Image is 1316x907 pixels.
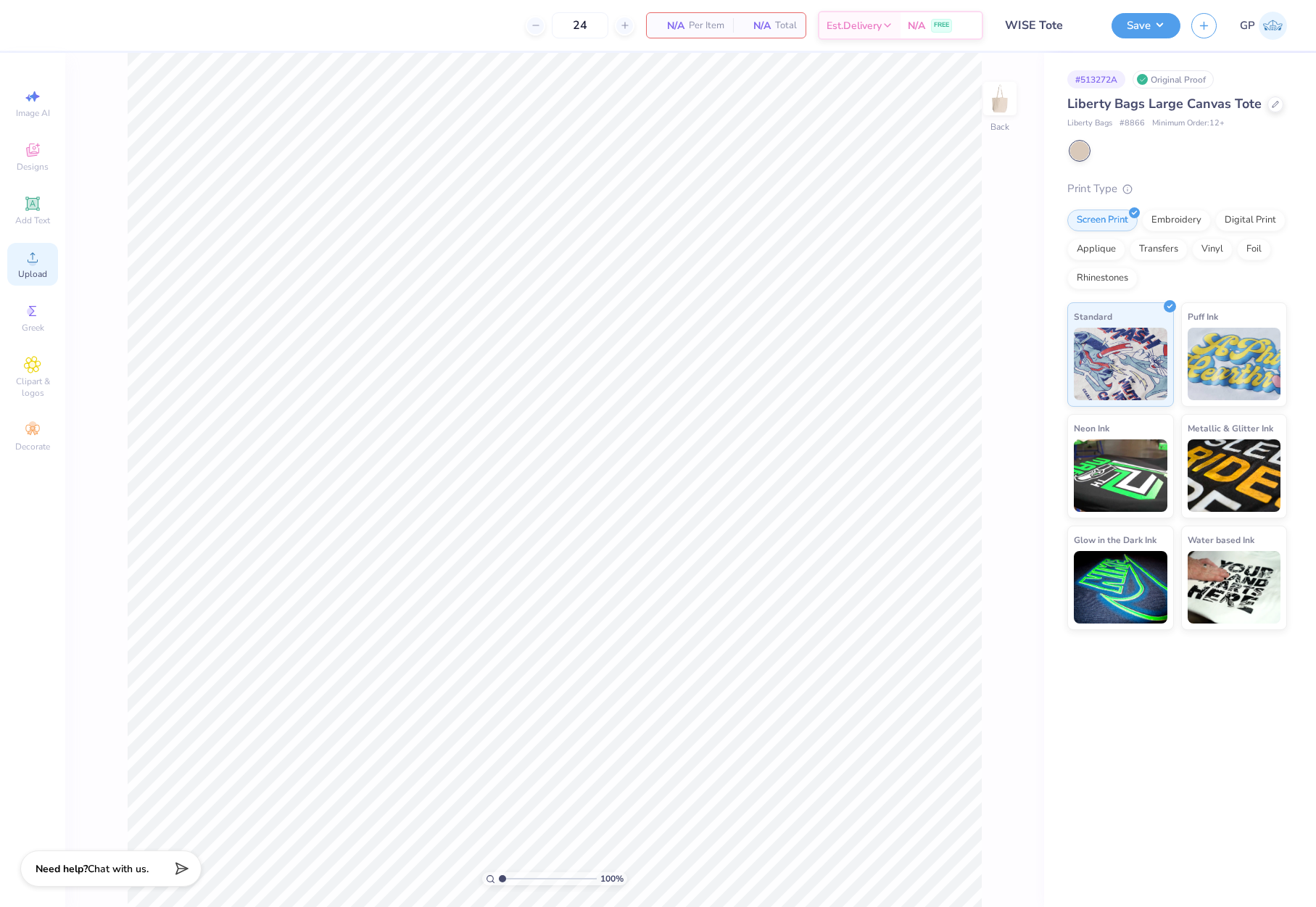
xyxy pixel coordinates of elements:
[1074,439,1167,512] img: Neon Ink
[16,107,50,119] span: Image AI
[990,120,1009,133] div: Back
[1074,328,1167,400] img: Standard
[1188,328,1281,400] img: Puff Ink
[655,18,684,33] span: N/A
[15,215,50,226] span: Add Text
[1240,17,1255,34] span: GP
[1142,210,1211,231] div: Embroidery
[908,18,925,33] span: N/A
[689,18,724,33] span: Per Item
[775,18,797,33] span: Total
[1188,439,1281,512] img: Metallic & Glitter Ink
[17,161,49,173] span: Designs
[1192,239,1233,260] div: Vinyl
[1237,239,1271,260] div: Foil
[1067,210,1138,231] div: Screen Print
[1067,239,1125,260] div: Applique
[1074,532,1156,547] span: Glow in the Dark Ink
[1188,309,1218,324] span: Puff Ink
[1112,13,1180,38] button: Save
[88,862,149,876] span: Chat with us.
[36,862,88,876] strong: Need help?
[985,84,1014,113] img: Back
[1074,551,1167,624] img: Glow in the Dark Ink
[22,322,44,334] span: Greek
[1188,421,1273,436] span: Metallic & Glitter Ink
[1067,117,1112,130] span: Liberty Bags
[15,441,50,452] span: Decorate
[1074,309,1112,324] span: Standard
[1067,95,1262,112] span: Liberty Bags Large Canvas Tote
[1067,268,1138,289] div: Rhinestones
[1240,12,1287,40] a: GP
[1130,239,1188,260] div: Transfers
[1120,117,1145,130] span: # 8866
[600,872,624,885] span: 100 %
[552,12,608,38] input: – –
[1188,551,1281,624] img: Water based Ink
[1067,70,1125,88] div: # 513272A
[1152,117,1225,130] span: Minimum Order: 12 +
[1215,210,1286,231] div: Digital Print
[1074,421,1109,436] span: Neon Ink
[7,376,58,399] span: Clipart & logos
[1067,181,1287,197] div: Print Type
[1188,532,1254,547] span: Water based Ink
[994,11,1101,40] input: Untitled Design
[934,20,949,30] span: FREE
[18,268,47,280] span: Upload
[1133,70,1214,88] div: Original Proof
[827,18,882,33] span: Est. Delivery
[1259,12,1287,40] img: Germaine Penalosa
[742,18,771,33] span: N/A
